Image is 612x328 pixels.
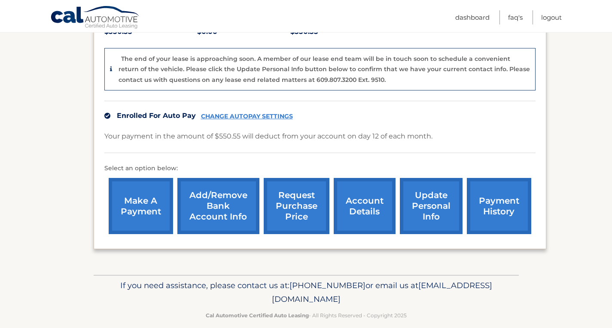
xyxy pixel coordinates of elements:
a: FAQ's [508,10,523,24]
a: Cal Automotive [50,6,140,30]
p: If you need assistance, please contact us at: or email us at [99,279,513,306]
span: [PHONE_NUMBER] [289,280,365,290]
p: Your payment in the amount of $550.55 will deduct from your account on day 12 of each month. [104,130,432,142]
p: Select an option below: [104,163,536,174]
a: account details [334,178,396,234]
a: CHANGE AUTOPAY SETTINGS [201,113,293,120]
strong: Cal Automotive Certified Auto Leasing [206,312,309,319]
p: The end of your lease is approaching soon. A member of our lease end team will be in touch soon t... [119,55,530,84]
a: make a payment [109,178,173,234]
a: Add/Remove bank account info [177,178,259,234]
a: payment history [467,178,531,234]
img: check.svg [104,113,110,119]
a: Dashboard [455,10,490,24]
a: request purchase price [264,178,329,234]
a: update personal info [400,178,463,234]
span: [EMAIL_ADDRESS][DOMAIN_NAME] [272,280,492,304]
a: Logout [541,10,562,24]
span: Enrolled For Auto Pay [117,111,196,120]
p: - All Rights Reserved - Copyright 2025 [99,311,513,320]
